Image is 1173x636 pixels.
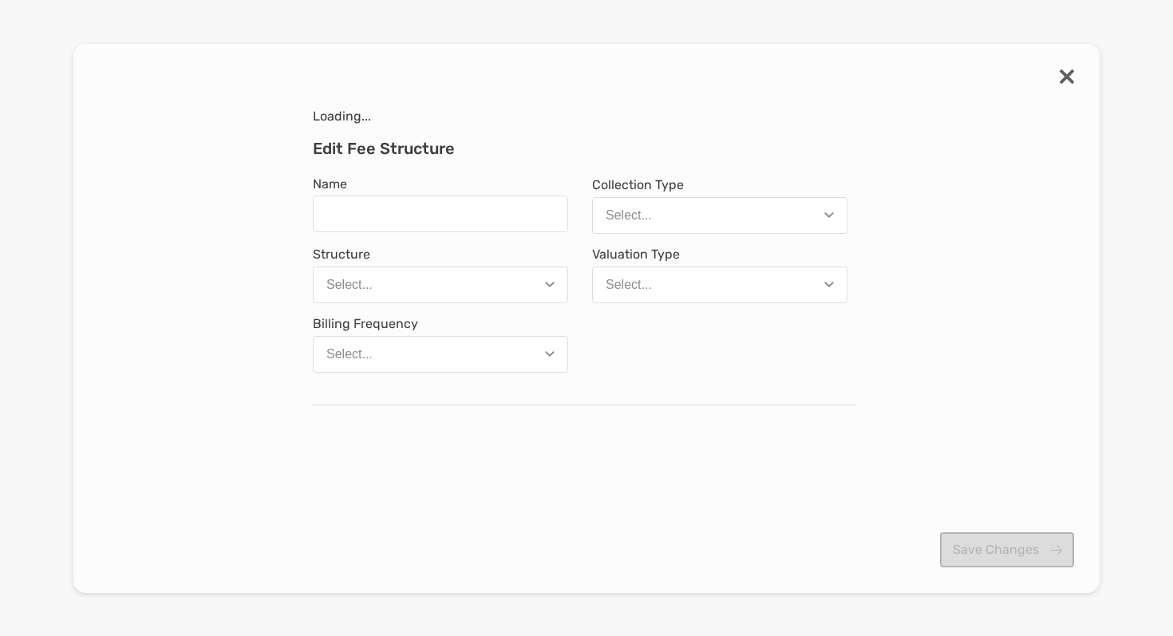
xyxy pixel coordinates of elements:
span: Structure [313,247,568,262]
button: Select... [313,267,568,303]
button: Select... [592,267,847,303]
button: Select... [313,336,568,373]
p: Loading... [313,106,860,126]
h3: Edit Fee Structure [313,139,860,158]
span: Collection Type [592,177,847,192]
img: Open dropdown arrow [545,351,555,357]
img: Open dropdown arrow [824,282,834,287]
div: Select... [606,278,652,292]
div: Select... [326,278,373,292]
span: Billing Frequency [313,316,568,331]
span: Valuation Type [592,247,847,262]
div: Select... [606,208,652,223]
img: Open dropdown arrow [545,282,555,287]
img: close wizard [1060,69,1074,84]
div: Select... [326,347,373,361]
label: Name [313,177,347,191]
img: Open dropdown arrow [824,212,834,218]
button: Select... [592,197,847,234]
